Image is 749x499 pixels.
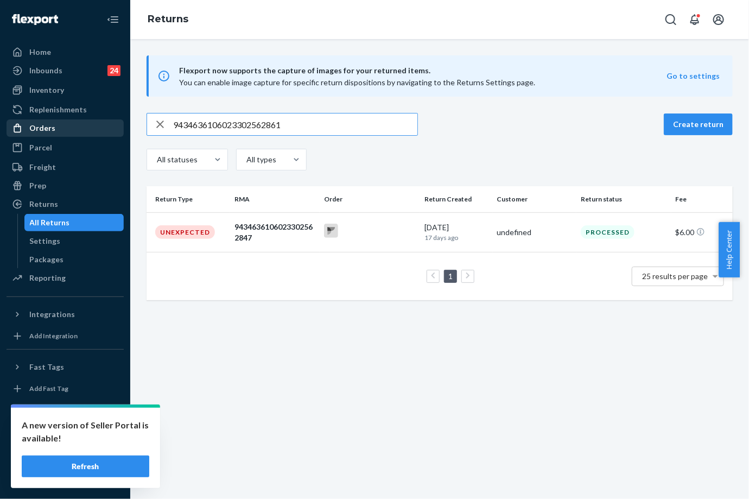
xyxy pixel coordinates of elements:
div: Home [29,47,51,58]
a: Returns [7,195,124,213]
button: Integrations [7,306,124,323]
button: Open Search Box [660,9,682,30]
th: RMA [230,186,320,212]
div: [DATE] [424,222,488,242]
div: Unexpected [155,225,215,239]
div: Prep [29,180,46,191]
div: Freight [29,162,56,173]
a: Settings [7,413,124,431]
th: Order [320,186,420,212]
th: Return Type [147,186,230,212]
button: Help Center [719,222,740,277]
span: 25 results per page [643,271,708,281]
div: 24 [107,65,120,76]
div: Integrations [29,309,75,320]
div: Settings [30,236,61,247]
a: Replenishments [7,101,124,118]
span: Flexport now supports the capture of images for your returned items. [179,64,667,77]
span: You can enable image capture for specific return dispositions by navigating to the Returns Settin... [179,78,535,87]
div: Processed [581,225,634,239]
a: Reporting [7,269,124,287]
a: Inbounds24 [7,62,124,79]
a: Parcel [7,139,124,156]
p: 17 days ago [424,233,488,242]
button: Open notifications [684,9,706,30]
a: Home [7,43,124,61]
div: Replenishments [29,104,87,115]
th: Customer [493,186,576,212]
a: Inventory [7,81,124,99]
img: Flexport logo [12,14,58,25]
a: All Returns [24,214,124,231]
a: Help Center [7,450,124,468]
input: Search returns by rma, id, tracking number [173,113,417,135]
div: Parcel [29,142,52,153]
div: Packages [30,254,64,265]
th: Fee [671,186,733,212]
div: Inbounds [29,65,62,76]
a: Talk to Support [7,432,124,449]
div: Returns [29,199,58,210]
p: A new version of Seller Portal is available! [22,419,149,445]
div: undefined [497,227,572,238]
button: Go to settings [667,71,720,81]
a: Prep [7,177,124,194]
button: Refresh [22,456,149,477]
ol: breadcrumbs [139,4,197,35]
button: Create return [664,113,733,135]
a: Page 1 is your current page [446,271,455,281]
a: Returns [148,13,188,25]
div: Add Fast Tag [29,384,68,393]
div: Reporting [29,273,66,283]
div: All types [246,154,275,165]
th: Return Created [420,186,493,212]
div: Orders [29,123,55,134]
div: All statuses [157,154,196,165]
div: Inventory [29,85,64,96]
button: Fast Tags [7,358,124,376]
a: Add Integration [7,327,124,345]
button: Close Navigation [102,9,124,30]
td: $6.00 [671,212,733,252]
div: All Returns [30,217,70,228]
div: Fast Tags [29,362,64,372]
div: Add Integration [29,331,78,340]
th: Return status [576,186,671,212]
a: Settings [24,232,124,250]
a: Add Fast Tag [7,380,124,397]
div: 9434636106023302562847 [234,222,315,243]
a: Packages [24,251,124,268]
button: Open account menu [708,9,729,30]
button: Give Feedback [7,469,124,486]
a: Freight [7,159,124,176]
a: Orders [7,119,124,137]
